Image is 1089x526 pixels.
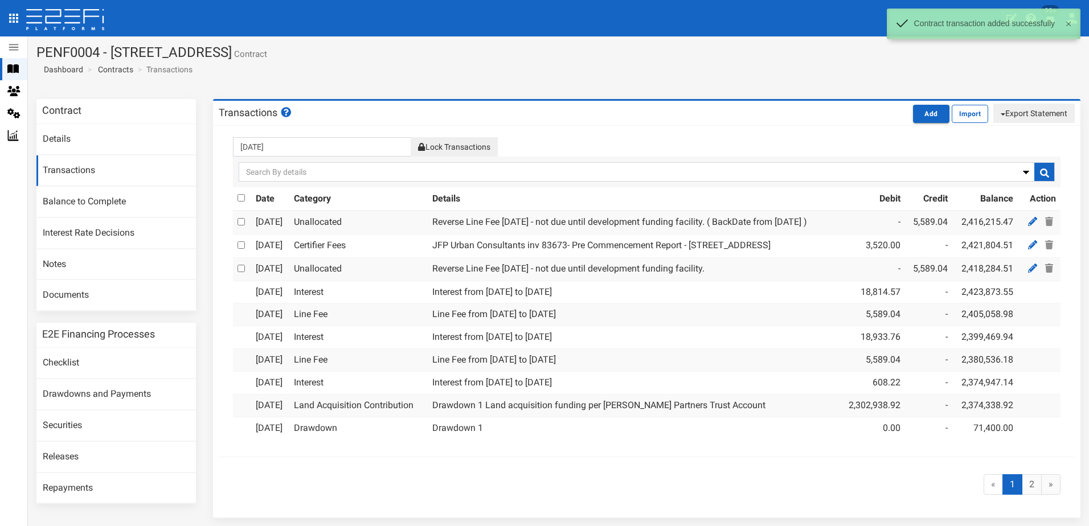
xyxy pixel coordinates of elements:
[432,216,807,227] a: Reverse Line Fee [DATE] - not due until development funding facility. ( BackDate from [DATE] )
[98,64,133,75] a: Contracts
[1002,474,1022,495] span: 1
[256,286,283,297] a: [DATE]
[256,240,283,250] a: [DATE]
[432,377,552,388] a: Interest from [DATE] to [DATE]
[952,257,1018,281] td: 2,418,284.51
[1041,474,1061,495] a: »
[256,331,283,342] a: [DATE]
[840,349,905,372] td: 5,589.04
[432,331,552,342] a: Interest from [DATE] to [DATE]
[432,309,556,319] a: Line Fee from [DATE] to [DATE]
[289,257,428,281] td: Unallocated
[905,326,952,349] td: -
[905,211,952,234] td: 5,589.04
[840,234,905,257] td: 3,520.00
[251,187,290,211] th: Date
[905,303,952,326] td: -
[428,187,840,211] th: Details
[36,249,196,280] a: Notes
[993,104,1075,123] button: Export Statement
[840,417,905,439] td: 0.00
[219,107,293,118] h3: Transactions
[952,211,1018,234] td: 2,416,215.47
[36,218,196,249] a: Interest Rate Decisions
[289,187,428,211] th: Category
[36,124,196,155] a: Details
[256,422,283,433] a: [DATE]
[432,286,552,297] a: Interest from [DATE] to [DATE]
[905,234,952,257] td: -
[432,263,705,274] a: Reverse Line Fee [DATE] - not due until development funding facility.
[411,137,497,157] button: Lock Transactions
[905,257,952,281] td: 5,589.04
[913,105,949,123] button: Add
[840,281,905,303] td: 18,814.57
[289,326,428,349] td: Interest
[256,216,283,227] a: [DATE]
[256,263,283,274] a: [DATE]
[289,281,428,303] td: Interest
[952,371,1018,394] td: 2,374,947.14
[36,155,196,186] a: Transactions
[840,326,905,349] td: 18,933.76
[289,303,428,326] td: Line Fee
[256,354,283,365] a: [DATE]
[256,377,283,388] a: [DATE]
[984,474,1003,495] span: «
[952,281,1018,303] td: 2,423,873.55
[1018,187,1061,211] th: Action
[952,417,1018,439] td: 71,400.00
[905,187,952,211] th: Credit
[952,234,1018,257] td: 2,421,804.51
[432,422,483,433] a: Drawdown 1
[289,371,428,394] td: Interest
[905,371,952,394] td: -
[36,348,196,379] a: Checklist
[39,64,83,75] a: Dashboard
[289,211,428,234] td: Unallocated
[233,137,411,157] input: From Transactions Date
[36,442,196,472] a: Releases
[36,280,196,311] a: Documents
[905,417,952,439] td: -
[952,394,1018,417] td: 2,374,338.92
[840,187,905,211] th: Debit
[952,349,1018,372] td: 2,380,536.18
[952,303,1018,326] td: 2,405,058.98
[135,64,193,75] li: Transactions
[432,354,556,365] a: Line Fee from [DATE] to [DATE]
[289,417,428,439] td: Drawdown
[36,473,196,504] a: Repayments
[256,309,283,319] a: [DATE]
[36,379,196,410] a: Drawdowns and Payments
[289,234,428,257] td: Certifier Fees
[905,349,952,372] td: -
[914,19,1055,28] p: Contract transaction added successfully
[256,400,283,410] a: [DATE]
[42,105,81,116] h3: Contract
[432,240,771,250] a: JFP Urban Consultants inv 83673- Pre Commencement Report - [STREET_ADDRESS]
[840,257,905,281] td: -
[905,281,952,303] td: -
[36,410,196,441] a: Securities
[840,394,905,417] td: 2,302,938.92
[36,45,1080,60] h1: PENF0004 - [STREET_ADDRESS]
[840,371,905,394] td: 608.22
[840,303,905,326] td: 5,589.04
[952,187,1018,211] th: Balance
[42,329,155,339] h3: E2E Financing Processes
[289,349,428,372] td: Line Fee
[952,326,1018,349] td: 2,399,469.94
[840,211,905,234] td: -
[289,394,428,417] td: Land Acquisition Contribution
[239,162,1055,182] input: Search By details
[232,50,267,59] small: Contract
[905,394,952,417] td: -
[39,65,83,74] span: Dashboard
[432,400,765,410] a: Drawdown 1 Land acquisition funding per [PERSON_NAME] Partners Trust Account
[913,108,952,118] a: Add
[1022,474,1042,495] a: 2
[36,187,196,217] a: Balance to Complete
[952,105,988,123] button: Import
